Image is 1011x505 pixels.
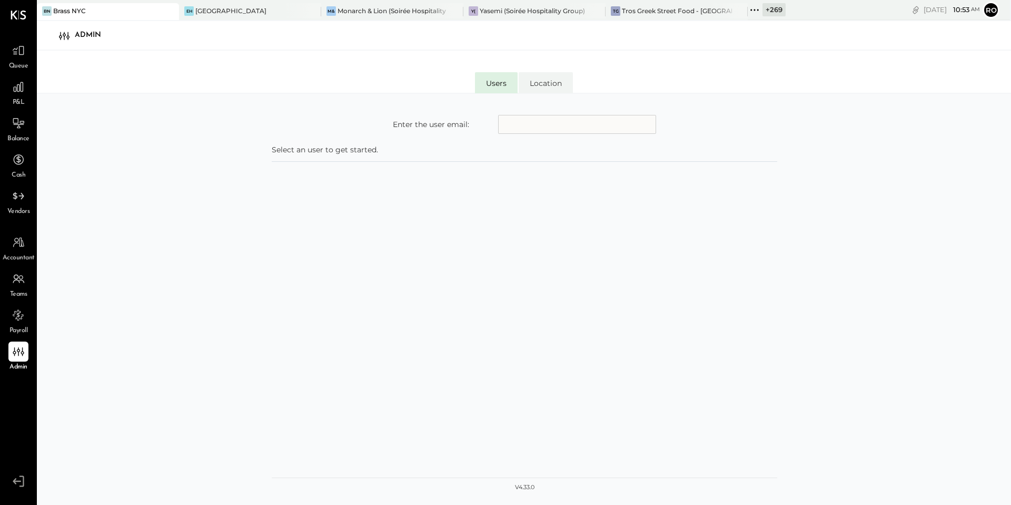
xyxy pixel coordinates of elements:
a: Vendors [1,186,36,217]
div: M& [326,6,336,16]
div: Brass NYC [53,6,86,15]
p: Select an user to get started. [272,144,777,155]
a: Admin [1,342,36,372]
span: Vendors [7,207,30,217]
span: Payroll [9,326,28,336]
li: Location [519,72,573,93]
a: Queue [1,41,36,71]
span: Cash [12,171,25,180]
div: Tros Greek Street Food - [GEOGRAPHIC_DATA] [622,6,732,15]
span: Teams [10,290,27,299]
li: Users [475,72,518,93]
div: Yasemi (Soirée Hospitality Group) [480,6,585,15]
div: [GEOGRAPHIC_DATA] [195,6,266,15]
a: Teams [1,269,36,299]
span: Accountant [3,254,35,263]
div: + 269 [762,3,786,16]
div: copy link [910,4,921,15]
div: BN [42,6,52,16]
div: v 4.33.0 [515,483,534,492]
div: Y( [469,6,478,16]
div: Monarch & Lion (Soirée Hospitality Group) [338,6,448,15]
a: P&L [1,77,36,108]
span: P&L [13,98,25,108]
a: Cash [1,150,36,180]
span: Balance [7,134,29,144]
div: Admin [75,27,112,44]
div: EH [184,6,194,16]
a: Balance [1,113,36,144]
span: Admin [9,363,27,372]
a: Payroll [1,305,36,336]
div: [DATE] [924,5,980,15]
span: Queue [9,62,28,71]
button: Ro [983,2,999,18]
label: Enter the user email: [393,119,469,130]
div: TG [611,6,620,16]
a: Accountant [1,232,36,263]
